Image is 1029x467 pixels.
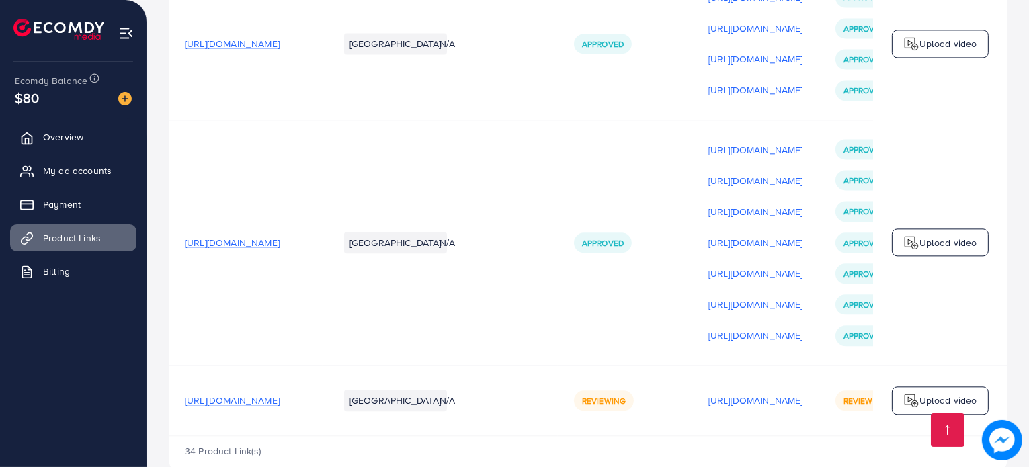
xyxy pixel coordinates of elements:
span: [URL][DOMAIN_NAME] [185,394,280,407]
span: [URL][DOMAIN_NAME] [185,37,280,50]
p: [URL][DOMAIN_NAME] [708,392,803,409]
a: Overview [10,124,136,151]
a: Payment [10,191,136,218]
p: [URL][DOMAIN_NAME] [708,235,803,251]
li: [GEOGRAPHIC_DATA] [344,33,447,54]
span: Product Links [43,231,101,245]
p: [URL][DOMAIN_NAME] [708,142,803,158]
span: My ad accounts [43,164,112,177]
p: [URL][DOMAIN_NAME] [708,265,803,282]
p: [URL][DOMAIN_NAME] [708,327,803,343]
a: My ad accounts [10,157,136,184]
span: Approved [843,330,885,341]
span: Ecomdy Balance [15,74,87,87]
span: Approved [582,237,624,249]
span: Approved [843,54,885,65]
li: [GEOGRAPHIC_DATA] [344,232,447,253]
span: N/A [440,394,455,407]
p: Upload video [919,392,977,409]
span: Payment [43,198,81,211]
p: [URL][DOMAIN_NAME] [708,204,803,220]
span: Approved [843,206,885,217]
p: [URL][DOMAIN_NAME] [708,20,803,36]
span: Approved [843,23,885,34]
span: Reviewing [843,395,887,407]
a: Billing [10,258,136,285]
span: 34 Product Link(s) [185,444,261,458]
p: [URL][DOMAIN_NAME] [708,51,803,67]
img: menu [118,26,134,41]
p: Upload video [919,36,977,52]
span: Billing [43,265,70,278]
span: Approved [843,85,885,96]
span: Approved [843,268,885,280]
span: Overview [43,130,83,144]
p: Upload video [919,235,977,251]
p: [URL][DOMAIN_NAME] [708,296,803,312]
span: Approved [843,237,885,249]
span: N/A [440,37,455,50]
p: [URL][DOMAIN_NAME] [708,82,803,98]
span: Approved [843,175,885,186]
img: logo [903,392,919,409]
span: $80 [15,88,39,108]
li: [GEOGRAPHIC_DATA] [344,390,447,411]
span: Reviewing [582,395,626,407]
span: Approved [843,144,885,155]
img: logo [903,235,919,251]
span: Approved [843,299,885,310]
p: [URL][DOMAIN_NAME] [708,173,803,189]
img: image [118,92,132,105]
span: [URL][DOMAIN_NAME] [185,236,280,249]
img: logo [903,36,919,52]
img: image [982,420,1022,460]
img: logo [13,19,104,40]
span: Approved [582,38,624,50]
span: N/A [440,236,455,249]
a: Product Links [10,224,136,251]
